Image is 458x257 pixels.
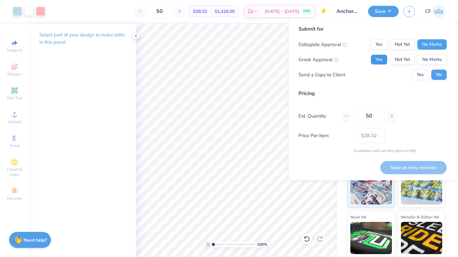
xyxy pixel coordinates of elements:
label: Est. Quantity [298,112,337,120]
button: Not Yet [390,39,415,50]
button: No [431,70,447,80]
button: Not Yet [390,54,415,65]
img: Neon Ink [350,222,392,254]
div: Send a Copy to Client [298,71,345,79]
a: CF [425,5,445,18]
span: Clipart & logos [3,167,26,177]
span: Designs [7,71,22,77]
input: Untitled Design [332,5,363,18]
span: Decorate [7,196,22,201]
div: Greek Approval [298,56,339,63]
span: Neon Ink [350,214,366,220]
span: $28.32 [193,8,207,15]
span: Metallic & Glitter Ink [401,214,439,220]
div: Submit for [298,25,447,33]
button: Yes [412,70,429,80]
span: CF [425,8,431,15]
span: Add Text [7,95,22,100]
img: Cameryn Freeman [433,5,445,18]
span: $1,416.00 [215,8,235,15]
button: No Marks [417,39,447,50]
span: Image AI [7,48,22,53]
button: No Marks [417,54,447,65]
div: Collegiate Approval [298,41,347,48]
label: Price Per Item [298,132,348,139]
input: – – [147,5,172,17]
img: Metallic & Glitter Ink [401,222,443,254]
span: FREE [303,9,310,14]
input: – – [353,109,385,123]
button: Save [368,6,399,17]
strong: Need help? [24,237,47,243]
button: Yes [371,39,387,50]
span: [DATE] - [DATE] [265,8,299,15]
img: Puff Ink [401,172,443,205]
span: Upload [8,119,21,124]
img: Standard [350,172,392,205]
button: Yes [371,54,387,65]
span: 100 % [257,242,267,247]
div: Pricing [298,90,447,97]
p: Select part of your design to make edits in this panel [39,31,126,46]
span: Greek [10,143,20,148]
div: Customers will see this price on HQ. [298,148,447,154]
